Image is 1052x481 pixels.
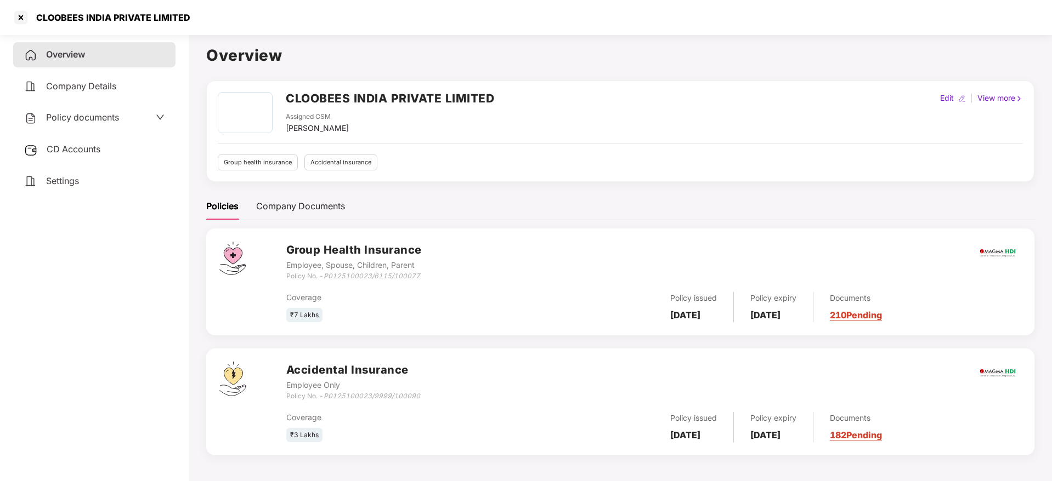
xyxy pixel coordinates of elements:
[286,242,422,259] h3: Group Health Insurance
[206,43,1034,67] h1: Overview
[286,89,494,107] h2: CLOOBEES INDIA PRIVATE LIMITED
[750,292,796,304] div: Policy expiry
[286,362,420,379] h3: Accidental Insurance
[670,310,700,320] b: [DATE]
[46,175,79,186] span: Settings
[286,259,422,271] div: Employee, Spouse, Children, Parent
[286,308,323,323] div: ₹7 Lakhs
[830,310,882,320] a: 210 Pending
[979,234,1017,272] img: magma.png
[47,144,100,154] span: CD Accounts
[958,95,966,102] img: editIcon
[286,291,531,304] div: Coverage
[286,271,422,282] div: Policy No. -
[938,92,956,104] div: Edit
[30,12,190,23] div: CLOOBEES INDIA PRIVATE LIMITED
[46,81,116,91] span: Company Details
[670,430,700,440] b: [DATE]
[24,80,37,93] img: svg+xml;base64,PHN2ZyB4bWxucz0iaHR0cDovL3d3dy53My5vcmcvMjAwMC9zdmciIHdpZHRoPSIyNCIgaGVpZ2h0PSIyNC...
[750,430,780,440] b: [DATE]
[286,391,420,402] div: Policy No. -
[670,412,717,424] div: Policy issued
[156,113,165,122] span: down
[830,412,882,424] div: Documents
[256,199,345,213] div: Company Documents
[206,199,239,213] div: Policies
[750,310,780,320] b: [DATE]
[219,362,246,396] img: svg+xml;base64,PHN2ZyB4bWxucz0iaHR0cDovL3d3dy53My5vcmcvMjAwMC9zdmciIHdpZHRoPSI0OS4zMjEiIGhlaWdodD...
[219,242,246,275] img: svg+xml;base64,PHN2ZyB4bWxucz0iaHR0cDovL3d3dy53My5vcmcvMjAwMC9zdmciIHdpZHRoPSI0Ny43MTQiIGhlaWdodD...
[670,292,717,304] div: Policy issued
[286,122,349,134] div: [PERSON_NAME]
[750,412,796,424] div: Policy expiry
[24,49,37,62] img: svg+xml;base64,PHN2ZyB4bWxucz0iaHR0cDovL3d3dy53My5vcmcvMjAwMC9zdmciIHdpZHRoPSIyNCIgaGVpZ2h0PSIyNC...
[24,144,38,157] img: svg+xml;base64,PHN2ZyB3aWR0aD0iMjUiIGhlaWdodD0iMjQiIHZpZXdCb3g9IjAgMCAyNSAyNCIgZmlsbD0ibm9uZSIgeG...
[968,92,975,104] div: |
[830,430,882,440] a: 182 Pending
[324,392,420,400] i: P0125100023/9999/100090
[975,92,1025,104] div: View more
[286,411,531,423] div: Coverage
[24,112,37,125] img: svg+xml;base64,PHN2ZyB4bWxucz0iaHR0cDovL3d3dy53My5vcmcvMjAwMC9zdmciIHdpZHRoPSIyNCIgaGVpZ2h0PSIyNC...
[46,112,119,123] span: Policy documents
[286,379,420,391] div: Employee Only
[24,175,37,188] img: svg+xml;base64,PHN2ZyB4bWxucz0iaHR0cDovL3d3dy53My5vcmcvMjAwMC9zdmciIHdpZHRoPSIyNCIgaGVpZ2h0PSIyNC...
[1015,95,1023,102] img: rightIcon
[286,112,349,122] div: Assigned CSM
[830,292,882,304] div: Documents
[286,428,323,443] div: ₹3 Lakhs
[979,354,1017,392] img: magma.png
[218,154,298,170] div: Group health insurance
[304,154,377,170] div: Accidental insurance
[46,49,85,60] span: Overview
[324,272,420,280] i: P0125100023/6115/100077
